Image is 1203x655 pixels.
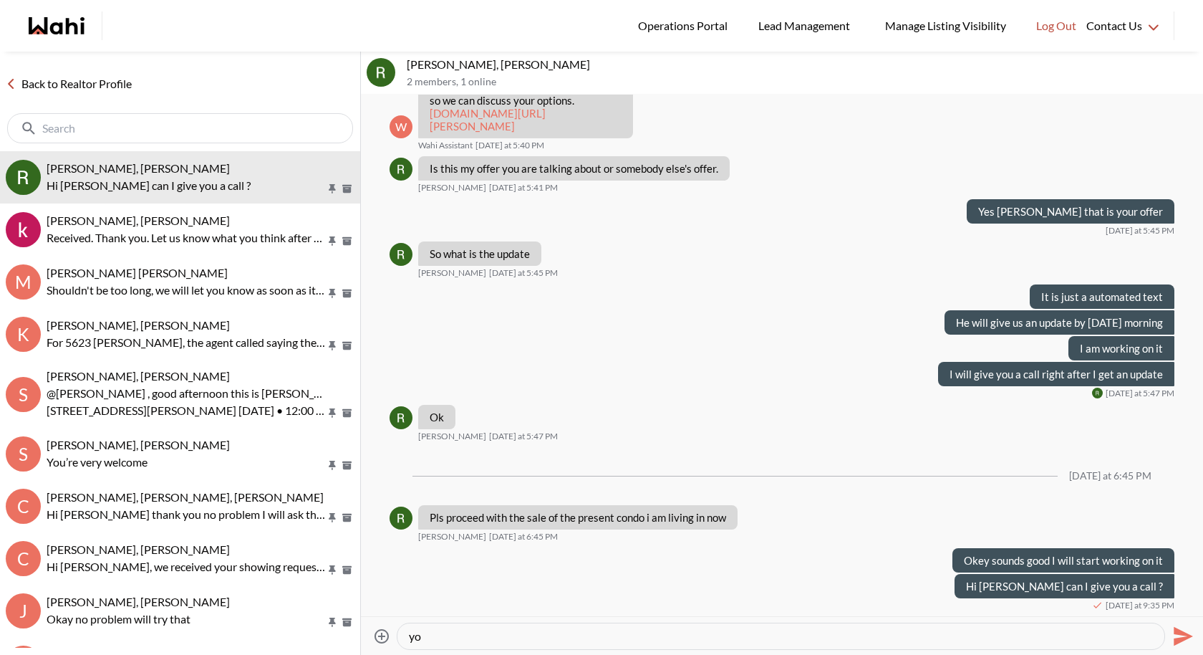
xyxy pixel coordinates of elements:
[430,107,546,133] a: [DOMAIN_NAME][URL][PERSON_NAME]
[47,506,326,523] p: Hi [PERSON_NAME] thank you no problem I will ask the listing agent if they have it.
[950,368,1163,381] p: I will give you a call right after I get an update
[6,541,41,576] div: C
[47,385,326,402] p: @[PERSON_NAME] , good afternoon this is [PERSON_NAME] here [PERSON_NAME] showing agent Your showi...
[47,266,228,279] span: [PERSON_NAME] [PERSON_NAME]
[326,340,339,352] button: Pin
[430,162,718,175] p: Is this my offer you are talking about or somebody else's offer.
[47,454,326,471] p: You’re very welcome
[339,459,354,472] button: Archive
[407,57,1197,72] p: [PERSON_NAME], [PERSON_NAME]
[47,282,326,299] p: Shouldn't be too long, we will let you know as soon as it's complete.
[430,511,726,524] p: Pls proceed with the sale of the present condo i am living in now
[6,489,41,524] div: C
[47,214,230,227] span: [PERSON_NAME], [PERSON_NAME]
[47,229,326,247] p: Received. Thank you. Let us know what you think after your viewing [DATE]. Enjoy and have a great...
[489,182,558,193] time: 2025-09-04T21:41:45.989Z
[339,183,354,195] button: Archive
[390,507,412,530] img: R
[430,411,444,424] p: Ok
[6,212,41,247] img: k
[47,490,324,504] span: [PERSON_NAME], [PERSON_NAME], [PERSON_NAME]
[956,316,1163,329] p: He will give us an update by [DATE] morning
[47,595,230,608] span: [PERSON_NAME], [PERSON_NAME]
[1165,620,1197,652] button: Send
[1036,16,1076,35] span: Log Out
[326,616,339,628] button: Pin
[47,542,230,556] span: [PERSON_NAME], [PERSON_NAME]
[881,16,1010,35] span: Manage Listing Visibility
[47,161,230,175] span: [PERSON_NAME], [PERSON_NAME]
[47,318,230,332] span: [PERSON_NAME], [PERSON_NAME]
[1106,388,1174,399] time: 2025-09-04T21:47:11.672Z
[29,17,84,34] a: Wahi homepage
[390,158,412,181] img: R
[1069,470,1151,482] div: [DATE] at 6:45 PM
[390,158,412,181] div: Rita Kukendran
[1080,342,1163,355] p: I am working on it
[978,205,1163,218] p: Yes [PERSON_NAME] that is your offer
[6,436,41,472] div: S
[966,580,1163,593] p: Hi [PERSON_NAME] can I give you a call ?
[475,140,544,151] time: 2025-09-04T21:40:09.740Z
[418,182,486,193] span: [PERSON_NAME]
[1092,388,1103,398] div: Rita Kukendran
[367,58,395,87] div: Rita Kukendran, Behnam
[326,287,339,300] button: Pin
[418,267,486,279] span: [PERSON_NAME]
[407,76,1197,88] p: 2 members , 1 online
[6,593,41,628] div: J
[42,121,321,135] input: Search
[489,267,558,279] time: 2025-09-04T21:45:59.696Z
[638,16,733,35] span: Operations Portal
[326,564,339,576] button: Pin
[47,558,326,575] p: Hi [PERSON_NAME], we received your showing requests - exciting 🎉 . We will be in touch shortly.
[339,235,354,247] button: Archive
[390,243,412,266] img: R
[339,512,354,524] button: Archive
[1092,388,1103,398] img: R
[6,160,41,195] img: R
[390,406,412,429] img: R
[1106,225,1174,236] time: 2025-09-04T21:45:30.949Z
[6,377,41,412] div: S
[339,287,354,300] button: Archive
[489,431,558,442] time: 2025-09-04T21:47:25.608Z
[367,58,395,87] img: R
[47,334,326,351] p: For 5623 [PERSON_NAME], the agent called saying the house is open and the showing is confirmed, b...
[418,140,473,151] span: Wahi Assistant
[409,629,1153,644] textarea: Type your message
[326,235,339,247] button: Pin
[6,317,41,352] div: k
[390,115,412,138] div: W
[339,340,354,352] button: Archive
[418,431,486,442] span: [PERSON_NAME]
[430,247,530,260] p: So what is the update
[6,212,41,247] div: khalid Alvi, Behnam
[47,611,326,628] p: Okay no problem will try that
[339,407,354,419] button: Archive
[47,402,326,419] p: [STREET_ADDRESS][PERSON_NAME] [DATE] • 12:00 PM Will see you then Thanks
[390,406,412,429] div: Rita Kukendran
[489,531,558,542] time: 2025-09-05T22:45:11.480Z
[1106,600,1174,611] time: 2025-09-06T01:35:22.316Z
[326,407,339,419] button: Pin
[1041,290,1163,303] p: It is just a automated text
[339,564,354,576] button: Archive
[326,512,339,524] button: Pin
[339,616,354,628] button: Archive
[758,16,855,35] span: Lead Management
[964,554,1163,567] p: Okey sounds good I will start working on it
[6,264,41,300] div: M
[326,459,339,472] button: Pin
[47,177,326,194] p: Hi [PERSON_NAME] can I give you a call ?
[6,160,41,195] div: Rita Kukendran, Behnam
[418,531,486,542] span: [PERSON_NAME]
[390,243,412,266] div: Rita Kukendran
